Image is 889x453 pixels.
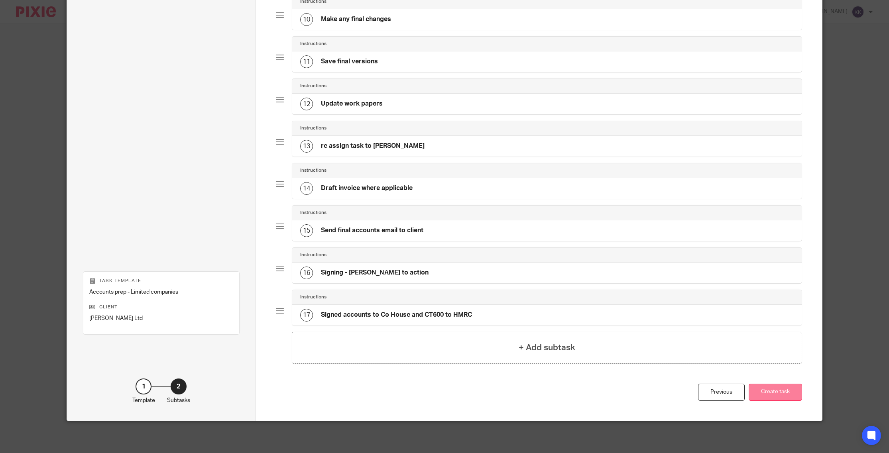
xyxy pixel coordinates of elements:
div: 15 [300,224,313,237]
h4: Send final accounts email to client [321,226,423,235]
h4: Instructions [300,167,326,174]
p: Template [132,396,155,404]
h4: Make any final changes [321,15,391,24]
h4: Instructions [300,83,326,89]
h4: Draft invoice where applicable [321,184,413,192]
div: Previous [698,384,745,401]
div: 14 [300,182,313,195]
p: Accounts prep - Limited companies [89,288,233,296]
p: [PERSON_NAME] Ltd [89,314,233,322]
h4: + Add subtask [519,341,575,354]
div: 17 [300,309,313,322]
h4: Instructions [300,294,326,300]
button: Create task [749,384,802,401]
h4: Signed accounts to Co House and CT600 to HMRC [321,311,472,319]
div: 1 [136,378,151,394]
h4: Instructions [300,210,326,216]
h4: Signing - [PERSON_NAME] to action [321,269,429,277]
h4: Instructions [300,125,326,131]
div: 13 [300,140,313,153]
h4: Save final versions [321,57,378,66]
div: 2 [171,378,187,394]
h4: Instructions [300,41,326,47]
p: Client [89,304,233,310]
h4: Update work papers [321,100,383,108]
div: 16 [300,267,313,279]
div: 10 [300,13,313,26]
h4: Instructions [300,252,326,258]
p: Subtasks [167,396,190,404]
h4: re assign task to [PERSON_NAME] [321,142,425,150]
div: 11 [300,55,313,68]
p: Task template [89,278,233,284]
div: 12 [300,98,313,110]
